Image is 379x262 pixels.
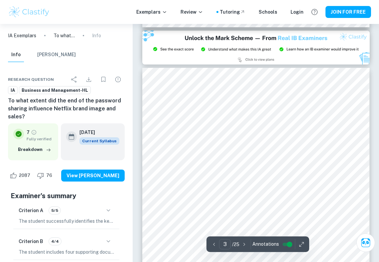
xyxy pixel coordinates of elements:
a: Schools [259,8,277,16]
button: Breakdown [16,145,53,155]
span: 5/5 [49,207,61,213]
button: JOIN FOR FREE [325,6,371,18]
span: 2087 [15,172,34,179]
h5: Examiner's summary [11,191,122,201]
button: [PERSON_NAME] [37,48,76,62]
p: The student successfully identifies the key concept of ethics for their IA. They mention this key... [19,217,114,225]
div: Share [67,73,81,86]
span: 76 [43,172,56,179]
p: The student includes four supporting documents, all of which were published within a maximum of t... [19,248,114,256]
button: Ask Clai [356,233,375,252]
a: Business and Management-HL [19,86,91,94]
p: Info [92,32,101,39]
span: Research question [8,76,54,82]
p: / 25 [232,241,239,248]
div: Dislike [35,170,56,181]
a: Tutoring [220,8,245,16]
span: IA [8,87,17,94]
a: IA [8,86,18,94]
span: Business and Management-HL [19,87,90,94]
span: Annotations [252,241,279,248]
p: Review [181,8,203,16]
p: 7 [27,129,30,136]
div: This exemplar is based on the current syllabus. Feel free to refer to it for inspiration/ideas wh... [79,137,119,145]
span: Fully verified [27,136,53,142]
button: Info [8,48,24,62]
button: Help and Feedback [309,6,320,18]
div: Like [8,170,34,181]
a: IA Exemplars [8,32,36,39]
h6: Criterion A [19,207,43,214]
div: Report issue [111,73,125,86]
span: 4/4 [49,238,61,244]
p: Exemplars [136,8,167,16]
img: Ad [142,31,370,65]
a: Login [291,8,304,16]
p: To what extent did the end of the password sharing influence Netflix brand image and sales? [54,32,75,39]
div: Bookmark [97,73,110,86]
span: Current Syllabus [79,137,119,145]
div: Download [82,73,95,86]
h6: [DATE] [79,129,114,136]
a: Grade fully verified [31,129,37,135]
h6: To what extent did the end of the password sharing influence Netflix brand image and sales? [8,97,125,121]
button: View [PERSON_NAME] [61,170,125,182]
h6: Criterion B [19,238,43,245]
img: Clastify logo [8,5,50,19]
